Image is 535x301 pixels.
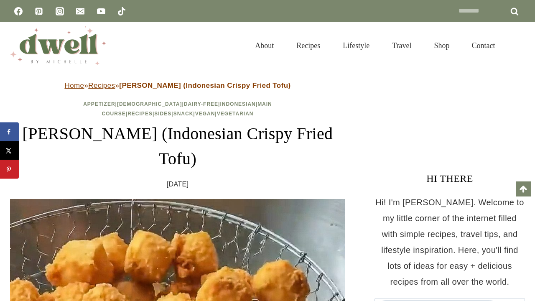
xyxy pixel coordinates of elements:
[220,101,255,107] a: Indonesian
[119,82,290,89] strong: [PERSON_NAME] (Indonesian Crispy Fried Tofu)
[374,171,525,186] h3: HI THERE
[154,111,171,117] a: Sides
[93,3,110,20] a: YouTube
[285,31,331,60] a: Recipes
[117,101,182,107] a: [DEMOGRAPHIC_DATA]
[331,31,381,60] a: Lifestyle
[173,111,194,117] a: Snack
[244,31,507,60] nav: Primary Navigation
[461,31,507,60] a: Contact
[244,31,285,60] a: About
[381,31,423,60] a: Travel
[511,38,525,53] button: View Search Form
[374,194,525,290] p: Hi! I'm [PERSON_NAME]. Welcome to my little corner of the internet filled with simple recipes, tr...
[72,3,89,20] a: Email
[88,82,115,89] a: Recipes
[10,3,27,20] a: Facebook
[83,101,115,107] a: Appetizer
[64,82,84,89] a: Home
[83,101,272,117] span: | | | | | | | | |
[10,26,106,65] img: DWELL by michelle
[10,121,345,171] h1: [PERSON_NAME] (Indonesian Crispy Fried Tofu)
[195,111,215,117] a: Vegan
[217,111,254,117] a: Vegetarian
[516,181,531,196] a: Scroll to top
[64,82,290,89] span: » »
[167,178,189,191] time: [DATE]
[51,3,68,20] a: Instagram
[423,31,461,60] a: Shop
[184,101,218,107] a: Dairy-Free
[113,3,130,20] a: TikTok
[127,111,153,117] a: Recipes
[31,3,47,20] a: Pinterest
